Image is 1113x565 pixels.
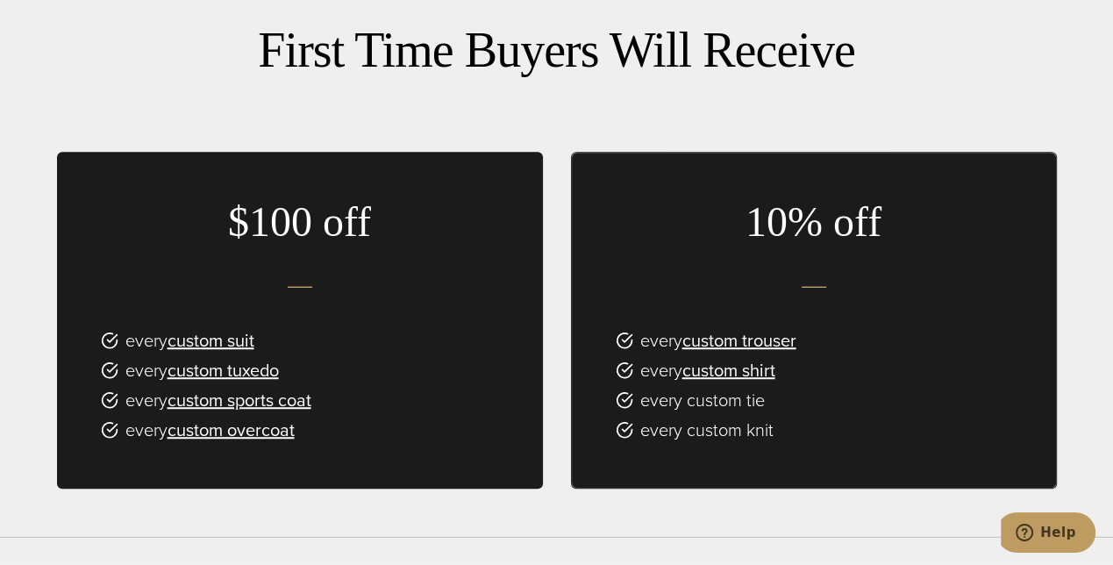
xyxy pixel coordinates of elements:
span: every [640,326,796,354]
a: custom tuxedo [168,357,279,383]
a: custom sports coat [168,387,311,413]
span: every [125,386,311,414]
span: every [125,326,254,354]
a: custom shirt [682,357,775,383]
span: every [640,356,775,384]
span: every custom tie [640,386,765,414]
a: custom trouser [682,327,796,354]
a: custom suit [168,327,254,354]
iframe: Opens a widget where you can chat to one of our agents [1001,512,1095,556]
h2: First Time Buyers Will Receive [57,18,1057,82]
h3: $100 off [57,197,543,247]
span: every [125,356,279,384]
a: custom overcoat [168,417,295,443]
span: every custom knit [640,416,774,444]
span: every [125,416,295,444]
h3: 10% off [572,197,1056,247]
